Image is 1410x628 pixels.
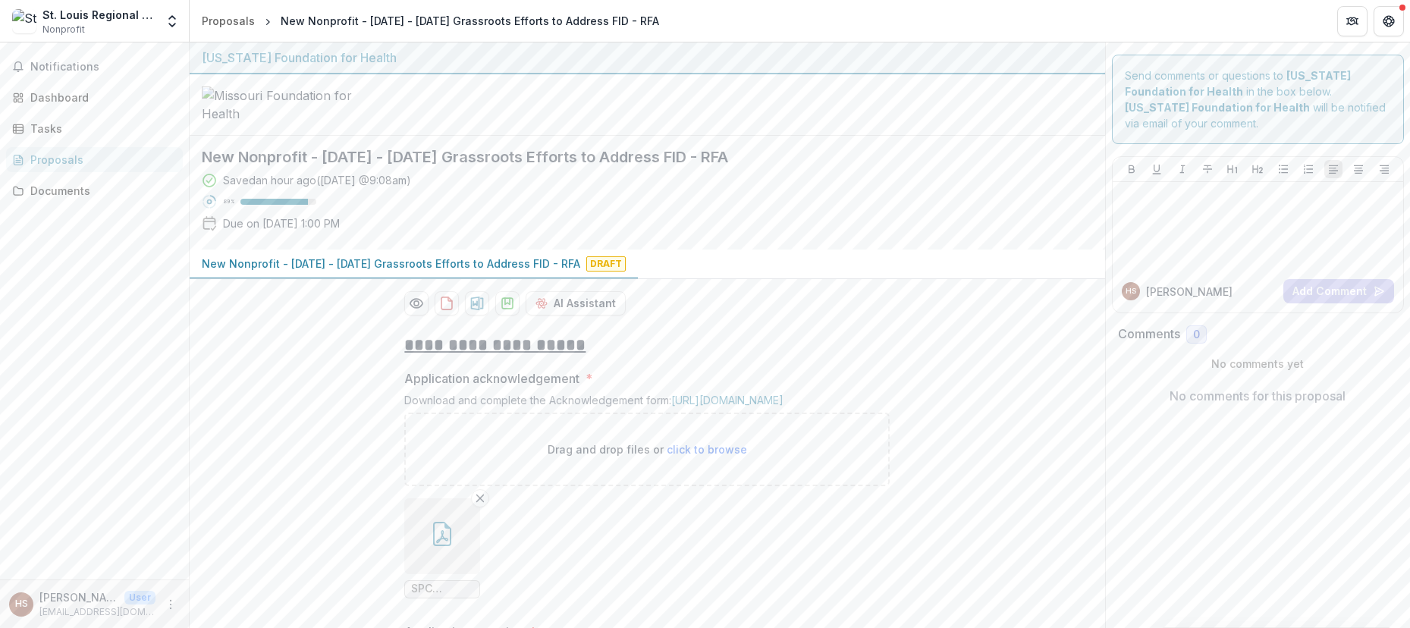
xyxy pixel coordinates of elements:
[404,291,429,316] button: Preview 57ab709d-33e0-4e33-a761-4e0b37c960fc-0.pdf
[223,215,340,231] p: Due on [DATE] 1:00 PM
[30,61,177,74] span: Notifications
[15,599,28,609] div: Hannah Schleicher
[526,291,626,316] button: AI Assistant
[667,443,747,456] span: click to browse
[1374,6,1404,36] button: Get Help
[1299,160,1317,178] button: Ordered List
[411,582,473,595] span: SPC Signed_MFH-Grant-Acknowledgement.pdf
[1173,160,1192,178] button: Italicize
[1349,160,1368,178] button: Align Center
[1123,160,1141,178] button: Bold
[281,13,659,29] div: New Nonprofit - [DATE] - [DATE] Grassroots Efforts to Address FID - RFA
[404,498,480,598] div: Remove FileSPC Signed_MFH-Grant-Acknowledgement.pdf
[42,23,85,36] span: Nonprofit
[6,116,183,141] a: Tasks
[471,489,489,507] button: Remove File
[1324,160,1342,178] button: Align Left
[1118,356,1398,372] p: No comments yet
[162,595,180,614] button: More
[1283,279,1394,303] button: Add Comment
[1337,6,1368,36] button: Partners
[465,291,489,316] button: download-proposal
[1146,284,1233,300] p: [PERSON_NAME]
[202,256,580,272] p: New Nonprofit - [DATE] - [DATE] Grassroots Efforts to Address FID - RFA
[671,394,784,407] a: [URL][DOMAIN_NAME]
[495,291,520,316] button: download-proposal
[30,183,171,199] div: Documents
[1125,101,1310,114] strong: [US_STATE] Foundation for Health
[1170,387,1346,405] p: No comments for this proposal
[404,394,890,413] div: Download and complete the Acknowledgement form:
[162,6,183,36] button: Open entity switcher
[435,291,459,316] button: download-proposal
[1223,160,1242,178] button: Heading 1
[6,178,183,203] a: Documents
[548,441,747,457] p: Drag and drop files or
[1193,328,1200,341] span: 0
[404,369,579,388] p: Application acknowledgement
[196,10,261,32] a: Proposals
[1375,160,1393,178] button: Align Right
[223,172,411,188] div: Saved an hour ago ( [DATE] @ 9:08am )
[223,196,234,207] p: 89 %
[202,148,1069,166] h2: New Nonprofit - [DATE] - [DATE] Grassroots Efforts to Address FID - RFA
[1112,55,1404,144] div: Send comments or questions to in the box below. will be notified via email of your comment.
[39,605,155,619] p: [EMAIL_ADDRESS][DOMAIN_NAME]
[202,13,255,29] div: Proposals
[1198,160,1217,178] button: Strike
[586,256,626,272] span: Draft
[1248,160,1267,178] button: Heading 2
[1148,160,1166,178] button: Underline
[202,49,1093,67] div: [US_STATE] Foundation for Health
[1274,160,1292,178] button: Bullet List
[12,9,36,33] img: St. Louis Regional Suicide Prevention Coalition
[30,89,171,105] div: Dashboard
[202,86,353,123] img: Missouri Foundation for Health
[196,10,665,32] nav: breadcrumb
[6,85,183,110] a: Dashboard
[124,591,155,604] p: User
[1126,287,1136,295] div: Hannah Schleicher
[1118,327,1180,341] h2: Comments
[30,152,171,168] div: Proposals
[6,55,183,79] button: Notifications
[42,7,155,23] div: St. Louis Regional Suicide Prevention Coalition
[39,589,118,605] p: [PERSON_NAME]
[6,147,183,172] a: Proposals
[30,121,171,137] div: Tasks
